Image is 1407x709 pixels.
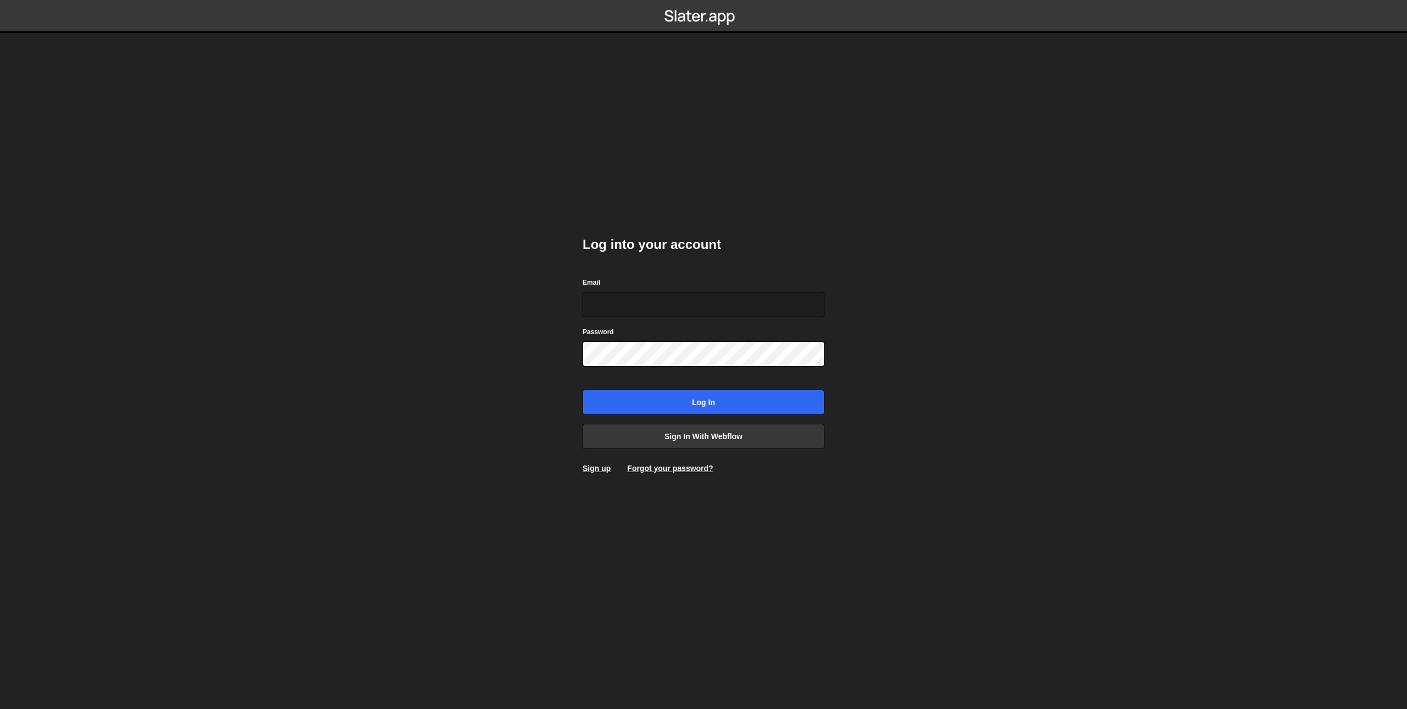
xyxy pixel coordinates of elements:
[583,236,824,253] h2: Log into your account
[583,277,600,288] label: Email
[583,464,611,473] a: Sign up
[583,326,614,337] label: Password
[627,464,713,473] a: Forgot your password?
[583,390,824,415] input: Log in
[583,424,824,449] a: Sign in with Webflow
